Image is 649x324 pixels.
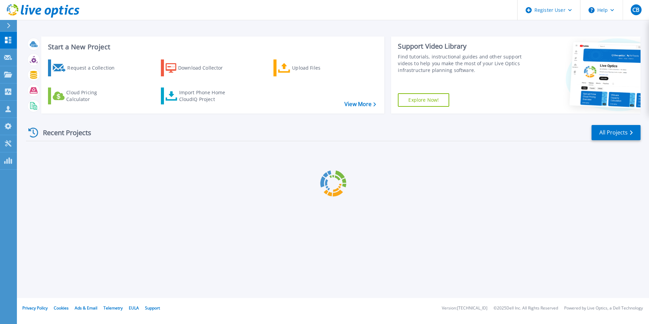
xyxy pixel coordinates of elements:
div: Request a Collection [67,61,121,75]
div: Recent Projects [26,124,100,141]
div: Cloud Pricing Calculator [66,89,120,103]
a: Upload Files [273,59,349,76]
a: Privacy Policy [22,305,48,311]
a: Ads & Email [75,305,97,311]
h3: Start a New Project [48,43,376,51]
a: Cookies [54,305,69,311]
li: Version: [TECHNICAL_ID] [442,306,487,310]
a: Explore Now! [398,93,449,107]
a: Support [145,305,160,311]
li: © 2025 Dell Inc. All Rights Reserved [494,306,558,310]
a: Download Collector [161,59,236,76]
a: View More [344,101,376,107]
div: Support Video Library [398,42,525,51]
span: CB [632,7,639,13]
a: Telemetry [103,305,123,311]
div: Download Collector [178,61,232,75]
div: Import Phone Home CloudIQ Project [179,89,232,103]
div: Upload Files [292,61,346,75]
li: Powered by Live Optics, a Dell Technology [564,306,643,310]
a: Cloud Pricing Calculator [48,88,123,104]
a: All Projects [592,125,641,140]
a: Request a Collection [48,59,123,76]
a: EULA [129,305,139,311]
div: Find tutorials, instructional guides and other support videos to help you make the most of your L... [398,53,525,74]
